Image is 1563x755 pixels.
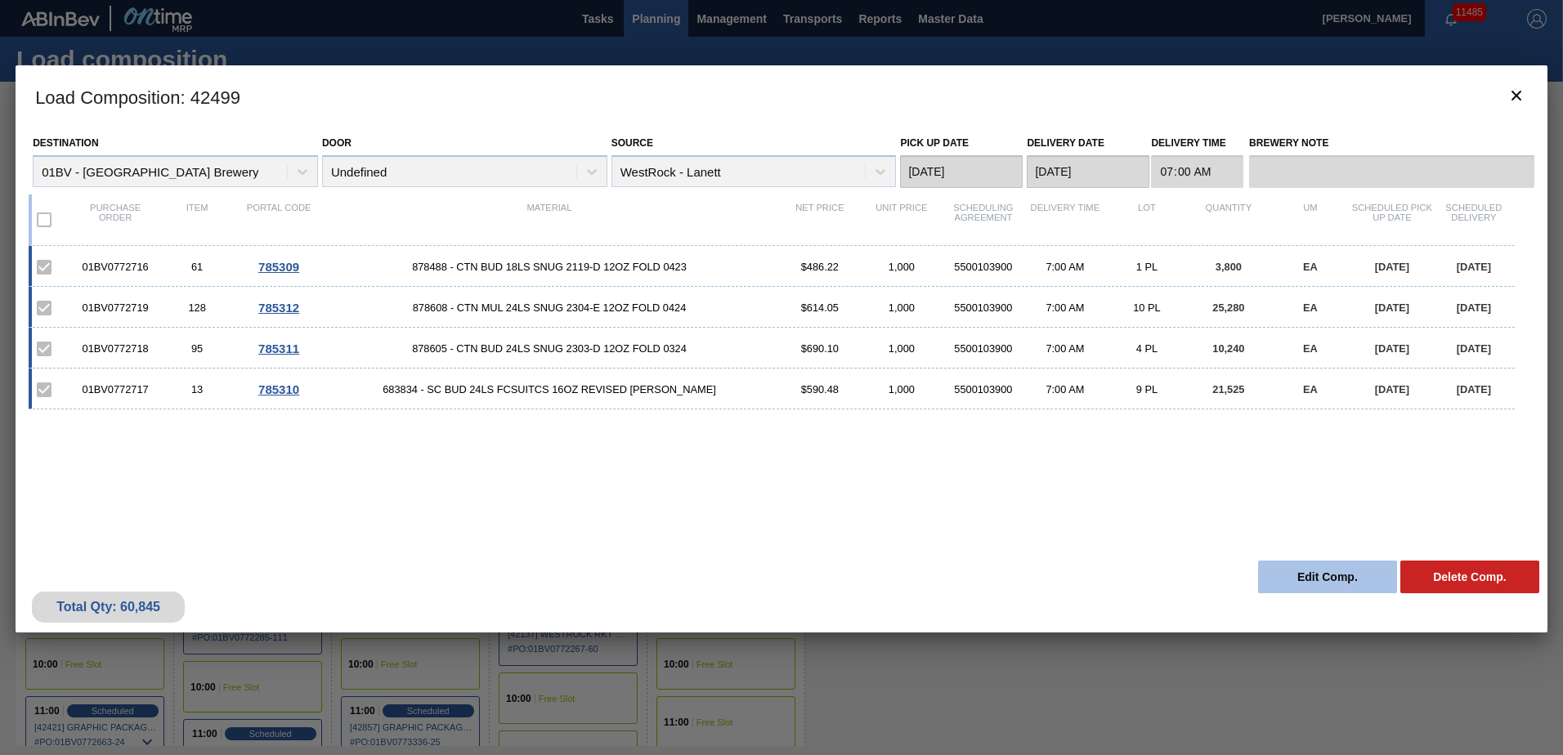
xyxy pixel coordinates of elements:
div: $590.48 [779,383,861,395]
label: Pick up Date [900,137,969,149]
div: Material [320,203,779,237]
div: 10 PL [1106,302,1188,314]
div: Lot [1106,203,1188,237]
label: Delivery Time [1151,132,1243,155]
span: [DATE] [1375,261,1409,273]
div: 1 PL [1106,261,1188,273]
div: 1,000 [861,261,943,273]
h3: Load Composition : 42499 [16,65,1547,127]
span: [DATE] [1375,302,1409,314]
span: 785311 [258,342,299,355]
div: Go to Order [238,260,320,274]
span: 3,800 [1216,261,1242,273]
span: 785312 [258,301,299,315]
label: Destination [33,137,98,149]
div: 1,000 [861,302,943,314]
div: Scheduled Pick up Date [1351,203,1433,237]
span: 785309 [258,260,299,274]
span: EA [1303,342,1318,355]
div: Delivery Time [1024,203,1106,237]
span: [DATE] [1457,261,1491,273]
div: 1,000 [861,383,943,395]
div: Go to Order [238,342,320,355]
span: [DATE] [1375,342,1409,355]
button: Delete Comp. [1400,561,1539,593]
div: Net Price [779,203,861,237]
div: 13 [156,383,238,395]
span: 878605 - CTN BUD 24LS SNUG 2303-D 12OZ FOLD 0324 [320,342,779,355]
div: $690.10 [779,342,861,355]
div: 5500103900 [943,261,1024,273]
span: [DATE] [1375,383,1409,395]
span: 785310 [258,382,299,396]
span: [DATE] [1457,342,1491,355]
div: 5500103900 [943,342,1024,355]
div: Item [156,203,238,237]
div: 5500103900 [943,383,1024,395]
div: Scheduling Agreement [943,203,1024,237]
div: Unit Price [861,203,943,237]
label: Delivery Date [1027,137,1104,149]
div: 9 PL [1106,383,1188,395]
span: 683834 - SC BUD 24LS FCSUITCS 16OZ REVISED CALLO [320,383,779,395]
div: $486.22 [779,261,861,273]
div: 01BV0772718 [74,342,156,355]
div: 7:00 AM [1024,383,1106,395]
div: $614.05 [779,302,861,314]
span: 21,525 [1212,383,1244,395]
div: Portal code [238,203,320,237]
div: 5500103900 [943,302,1024,314]
span: 878608 - CTN MUL 24LS SNUG 2304-E 12OZ FOLD 0424 [320,302,779,314]
div: Total Qty: 60,845 [44,600,172,614]
div: 61 [156,261,238,273]
div: Scheduled Delivery [1433,203,1515,237]
input: mm/dd/yyyy [1027,155,1149,188]
span: EA [1303,383,1318,395]
div: 01BV0772719 [74,302,156,314]
button: Edit Comp. [1258,561,1397,593]
div: 01BV0772716 [74,261,156,273]
span: 878488 - CTN BUD 18LS SNUG 2119-D 12OZ FOLD 0423 [320,261,779,273]
div: 1,000 [861,342,943,355]
div: 7:00 AM [1024,302,1106,314]
span: EA [1303,261,1318,273]
span: [DATE] [1457,302,1491,314]
span: [DATE] [1457,383,1491,395]
label: Brewery Note [1249,132,1534,155]
div: Quantity [1188,203,1270,237]
span: EA [1303,302,1318,314]
span: 25,280 [1212,302,1244,314]
div: Go to Order [238,382,320,396]
div: 7:00 AM [1024,342,1106,355]
label: Source [611,137,653,149]
label: Door [322,137,352,149]
div: UM [1270,203,1351,237]
div: 128 [156,302,238,314]
div: Purchase order [74,203,156,237]
div: Go to Order [238,301,320,315]
div: 7:00 AM [1024,261,1106,273]
div: 01BV0772717 [74,383,156,395]
input: mm/dd/yyyy [900,155,1023,188]
span: 10,240 [1212,342,1244,355]
div: 95 [156,342,238,355]
div: 4 PL [1106,342,1188,355]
